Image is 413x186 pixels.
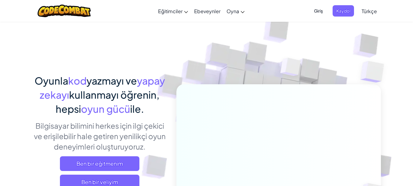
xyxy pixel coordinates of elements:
span: Eğitimciler [158,8,183,14]
span: oyun gücü [81,103,130,115]
a: Ben bir eğitmenim [60,156,139,171]
span: Türkçe [362,8,377,14]
button: Giriş [310,5,326,17]
a: Ebeveynler [191,3,223,19]
span: yazmayı ve [87,74,137,87]
span: Oyna [227,8,239,14]
img: CodeCombat logo [38,5,91,17]
span: ile. [130,103,144,115]
p: Bilgisayar bilimini herkes için ilgi çekici ve erişilebilir hale getiren yenilikçi oyun deneyimle... [32,120,167,152]
a: Eğitimciler [155,3,191,19]
span: Oyunla [35,74,68,87]
a: Türkçe [359,3,380,19]
button: Kaydol [333,5,354,17]
img: Overlap cubes [269,46,313,91]
span: kod [68,74,87,87]
span: kullanmayı öğrenin, hepsi [56,89,160,115]
img: Overlap cubes [348,46,401,98]
a: Oyna [223,3,248,19]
